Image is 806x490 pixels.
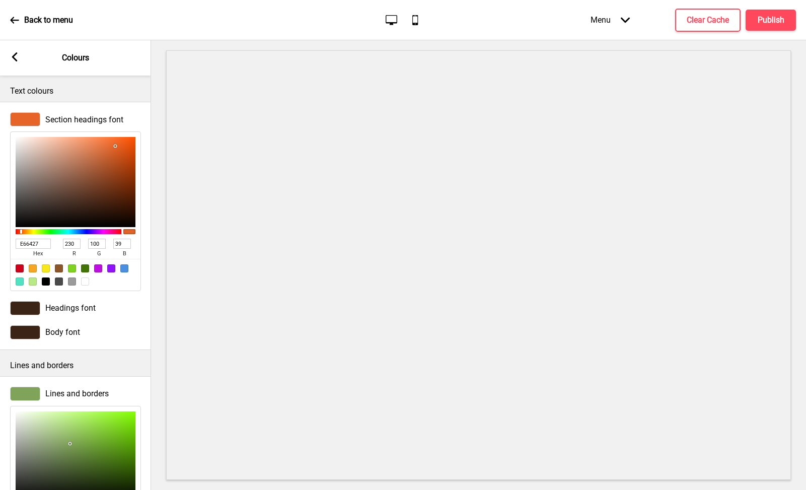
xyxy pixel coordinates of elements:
[113,249,135,259] span: b
[10,325,141,339] div: Body font
[120,264,128,272] div: #4A90E2
[10,301,141,315] div: Headings font
[42,264,50,272] div: #F8E71C
[24,15,73,26] p: Back to menu
[94,264,102,272] div: #BD10E0
[62,52,89,63] p: Colours
[81,277,89,286] div: #FFFFFF
[10,112,141,126] div: Section headings font
[68,277,76,286] div: #9B9B9B
[42,277,50,286] div: #000000
[63,249,85,259] span: r
[675,9,741,32] button: Clear Cache
[81,264,89,272] div: #417505
[16,264,24,272] div: #D0021B
[16,249,60,259] span: hex
[10,86,141,97] p: Text colours
[55,264,63,272] div: #8B572A
[16,277,24,286] div: #50E3C2
[10,7,73,34] a: Back to menu
[29,264,37,272] div: #F5A623
[29,277,37,286] div: #B8E986
[88,249,110,259] span: g
[10,360,141,371] p: Lines and borders
[10,387,141,401] div: Lines and borders
[45,115,123,124] span: Section headings font
[107,264,115,272] div: #9013FE
[45,327,80,337] span: Body font
[45,389,109,398] span: Lines and borders
[45,303,96,313] span: Headings font
[746,10,796,31] button: Publish
[687,15,729,26] h4: Clear Cache
[758,15,784,26] h4: Publish
[55,277,63,286] div: #4A4A4A
[580,5,640,35] div: Menu
[68,264,76,272] div: #7ED321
